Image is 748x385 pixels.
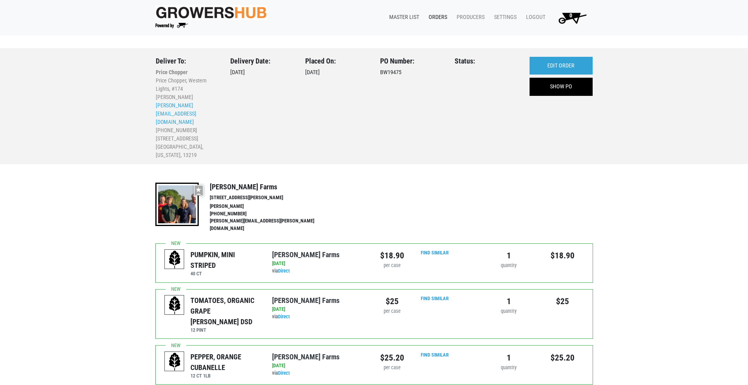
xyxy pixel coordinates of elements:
[210,194,331,202] li: [STREET_ADDRESS][PERSON_NAME]
[450,10,488,25] a: Producers
[421,250,449,256] a: Find Similar
[555,10,590,26] img: Cart
[156,93,219,101] li: [PERSON_NAME]
[278,370,290,376] a: Direct
[278,314,290,320] a: Direct
[272,362,368,370] div: [DATE]
[272,362,368,377] div: via
[272,353,339,361] a: [PERSON_NAME] Farms
[488,351,530,364] div: 1
[165,295,185,315] img: placeholder-variety-43d6402dacf2d531de610a020419775a.svg
[190,373,260,379] h6: 12 CT 1LB
[272,306,368,321] div: via
[230,57,293,160] div: [DATE]
[210,210,331,218] li: [PHONE_NUMBER]
[155,183,199,226] img: thumbnail-8a08f3346781c529aa742b86dead986c.jpg
[210,217,331,232] li: [PERSON_NAME][EMAIL_ADDRESS][PERSON_NAME][DOMAIN_NAME]
[380,351,404,364] div: $25.20
[380,308,404,315] div: per case
[156,77,219,93] li: Price Chopper, Western Lights, #174
[156,143,219,159] li: [GEOGRAPHIC_DATA], [US_STATE], 13219
[190,351,260,373] div: PEPPER, ORANGE CUBANELLE
[278,268,290,274] a: Direct
[488,295,530,308] div: 1
[422,10,450,25] a: Orders
[421,352,449,358] a: Find Similar
[156,102,196,125] a: [PERSON_NAME][EMAIL_ADDRESS][DOMAIN_NAME]
[272,250,339,259] a: [PERSON_NAME] Farms
[190,249,260,271] div: PUMPKIN, MINI STRIPED
[501,308,517,314] span: quantity
[548,10,593,26] a: 0
[156,135,219,143] li: [STREET_ADDRESS]
[542,249,584,262] div: $18.90
[305,57,368,160] div: [DATE]
[530,78,593,96] a: SHOW PO
[501,262,517,268] span: quantity
[165,250,185,269] img: placeholder-variety-43d6402dacf2d531de610a020419775a.svg
[155,23,188,28] img: Powered by Big Wheelbarrow
[305,57,368,65] h3: Placed On:
[190,295,260,327] div: TOMATOES, ORGANIC GRAPE [PERSON_NAME] DSD
[542,295,584,308] div: $25
[272,296,339,305] a: [PERSON_NAME] Farms
[501,364,517,370] span: quantity
[488,10,520,25] a: Settings
[156,69,188,75] b: Price Chopper
[272,260,368,267] div: [DATE]
[455,57,518,65] h3: Status:
[520,10,548,25] a: Logout
[380,69,401,76] span: BW19475
[383,10,422,25] a: Master List
[155,5,267,20] img: original-fc7597fdc6adbb9d0e2ae620e786d1a2.jpg
[380,249,404,262] div: $18.90
[165,352,185,372] img: placeholder-variety-43d6402dacf2d531de610a020419775a.svg
[190,327,260,333] h6: 12 PINT
[156,57,219,65] h3: Deliver To:
[380,295,404,308] div: $25
[210,203,331,210] li: [PERSON_NAME]
[421,295,449,301] a: Find Similar
[380,57,443,65] h3: PO Number:
[530,57,593,75] a: EDIT ORDER
[272,260,368,275] div: via
[569,12,572,19] span: 0
[156,126,219,135] li: [PHONE_NUMBER]
[190,271,260,277] h6: 40 CT
[488,249,530,262] div: 1
[380,364,404,372] div: per case
[230,57,293,65] h3: Delivery Date:
[542,351,584,364] div: $25.20
[210,183,331,191] h4: [PERSON_NAME] Farms
[272,306,368,313] div: [DATE]
[380,262,404,269] div: per case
